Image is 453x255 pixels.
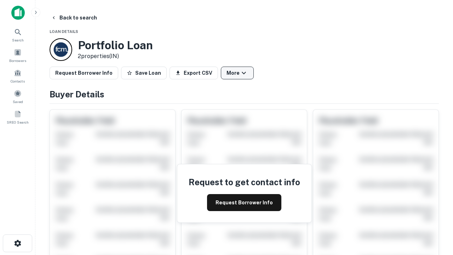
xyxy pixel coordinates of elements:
[78,39,153,52] h3: Portfolio Loan
[221,67,254,79] button: More
[50,67,118,79] button: Request Borrower Info
[170,67,218,79] button: Export CSV
[11,6,25,20] img: capitalize-icon.png
[2,66,33,85] a: Contacts
[50,29,78,34] span: Loan Details
[7,119,29,125] span: SREO Search
[78,52,153,61] p: 2 properties (IN)
[189,176,300,188] h4: Request to get contact info
[13,99,23,104] span: Saved
[2,25,33,44] a: Search
[11,78,25,84] span: Contacts
[12,37,24,43] span: Search
[48,11,100,24] button: Back to search
[50,88,439,101] h4: Buyer Details
[207,194,281,211] button: Request Borrower Info
[418,198,453,232] iframe: Chat Widget
[9,58,26,63] span: Borrowers
[2,107,33,126] a: SREO Search
[121,67,167,79] button: Save Loan
[2,87,33,106] a: Saved
[2,46,33,65] a: Borrowers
